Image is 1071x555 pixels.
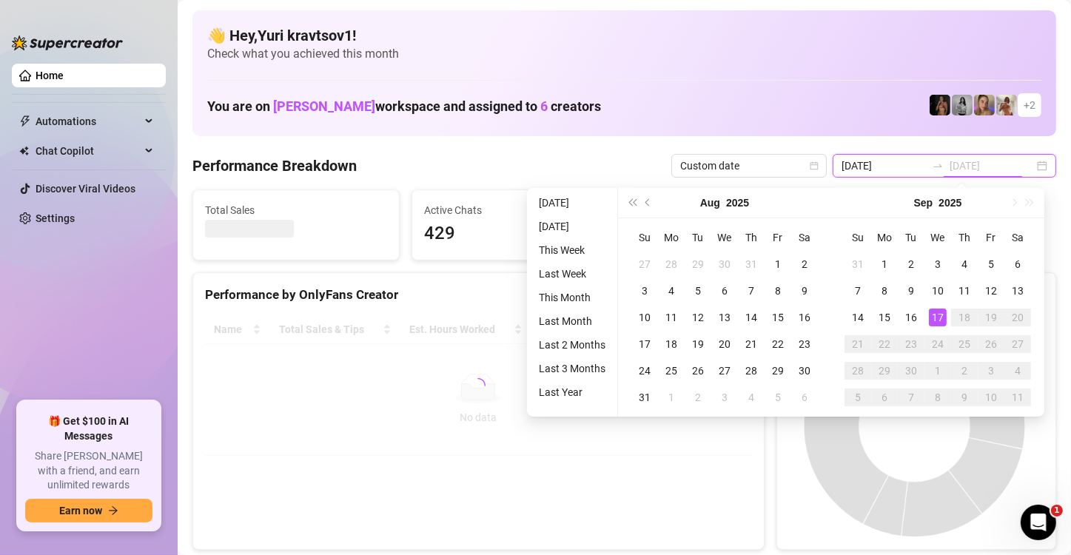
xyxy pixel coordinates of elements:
th: Su [845,224,871,251]
td: 2025-10-11 [1004,384,1031,411]
td: 2025-09-11 [951,277,978,304]
span: Custom date [680,155,818,177]
div: 28 [742,362,760,380]
th: Sa [791,224,818,251]
td: 2025-10-10 [978,384,1004,411]
td: 2025-07-27 [631,251,658,277]
td: 2025-08-21 [738,331,765,357]
div: 5 [982,255,1000,273]
div: 27 [1009,335,1027,353]
td: 2025-09-28 [845,357,871,384]
div: 2 [689,388,707,406]
div: 14 [849,309,867,326]
div: 9 [902,282,920,300]
li: [DATE] [533,194,611,212]
td: 2025-09-25 [951,331,978,357]
td: 2025-08-20 [711,331,738,357]
span: thunderbolt [19,115,31,127]
div: 3 [982,362,1000,380]
td: 2025-09-18 [951,304,978,331]
td: 2025-09-30 [898,357,924,384]
div: 22 [769,335,787,353]
img: Cherry [974,95,995,115]
div: 25 [662,362,680,380]
td: 2025-09-29 [871,357,898,384]
td: 2025-09-07 [845,277,871,304]
div: 16 [796,309,813,326]
div: 9 [956,388,973,406]
th: Su [631,224,658,251]
div: 13 [1009,282,1027,300]
td: 2025-08-13 [711,304,738,331]
div: 14 [742,309,760,326]
div: 13 [716,309,733,326]
button: Previous month (PageUp) [640,188,657,218]
td: 2025-09-06 [1004,251,1031,277]
div: 3 [636,282,654,300]
span: Total Sales [205,202,387,218]
div: 1 [929,362,947,380]
div: 30 [796,362,813,380]
div: 5 [769,388,787,406]
th: Th [738,224,765,251]
td: 2025-10-01 [924,357,951,384]
td: 2025-07-29 [685,251,711,277]
td: 2025-09-12 [978,277,1004,304]
span: Chat Copilot [36,139,141,163]
button: Last year (Control + left) [624,188,640,218]
td: 2025-08-27 [711,357,738,384]
div: 29 [769,362,787,380]
td: 2025-09-01 [658,384,685,411]
td: 2025-07-31 [738,251,765,277]
td: 2025-09-16 [898,304,924,331]
span: 6 [540,98,548,114]
h4: Performance Breakdown [192,155,357,176]
td: 2025-10-07 [898,384,924,411]
div: 10 [636,309,654,326]
td: 2025-09-02 [898,251,924,277]
div: 23 [902,335,920,353]
div: 1 [769,255,787,273]
input: Start date [842,158,926,174]
div: 5 [849,388,867,406]
div: 26 [689,362,707,380]
span: 429 [424,220,606,248]
td: 2025-09-02 [685,384,711,411]
div: 10 [982,388,1000,406]
div: 17 [636,335,654,353]
td: 2025-08-01 [765,251,791,277]
td: 2025-09-13 [1004,277,1031,304]
div: 1 [876,255,893,273]
li: Last Week [533,265,611,283]
td: 2025-09-20 [1004,304,1031,331]
td: 2025-09-17 [924,304,951,331]
th: Th [951,224,978,251]
th: Tu [685,224,711,251]
td: 2025-09-09 [898,277,924,304]
td: 2025-08-11 [658,304,685,331]
div: 18 [662,335,680,353]
th: We [711,224,738,251]
div: 12 [689,309,707,326]
div: 3 [716,388,733,406]
td: 2025-09-06 [791,384,818,411]
td: 2025-08-26 [685,357,711,384]
div: 31 [849,255,867,273]
td: 2025-08-25 [658,357,685,384]
a: Home [36,70,64,81]
div: 7 [902,388,920,406]
div: 15 [769,309,787,326]
td: 2025-08-24 [631,357,658,384]
td: 2025-09-21 [845,331,871,357]
td: 2025-09-23 [898,331,924,357]
div: 29 [876,362,893,380]
div: 2 [956,362,973,380]
td: 2025-08-19 [685,331,711,357]
span: 1 [1051,505,1063,517]
div: 10 [929,282,947,300]
td: 2025-08-28 [738,357,765,384]
td: 2025-08-02 [791,251,818,277]
div: 22 [876,335,893,353]
td: 2025-09-03 [711,384,738,411]
button: Choose a month [700,188,720,218]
